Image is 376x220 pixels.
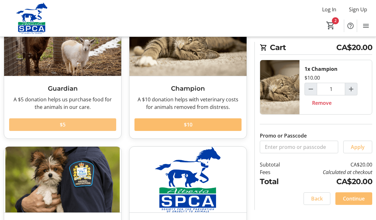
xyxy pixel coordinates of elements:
[60,121,66,128] span: $5
[9,118,116,131] button: $5
[345,83,357,95] button: Increment by one
[312,99,332,107] span: Remove
[292,161,372,168] td: CA$20.00
[260,161,292,168] td: Subtotal
[305,74,320,82] div: $10.00
[343,195,365,202] span: Continue
[260,176,292,187] td: Total
[336,42,372,53] span: CA$20.00
[304,192,330,205] button: Back
[129,147,247,212] img: Donate Another Amount
[134,118,242,131] button: $10
[317,4,341,14] button: Log In
[360,20,372,32] button: Menu
[4,147,121,212] img: Animal Hero
[351,143,365,151] span: Apply
[344,4,372,14] button: Sign Up
[9,84,116,93] h3: Guardian
[260,132,307,139] label: Promo or Passcode
[349,6,367,13] span: Sign Up
[260,141,338,153] input: Enter promo or passcode
[134,96,242,111] div: A $10 donation helps with veterinary costs for animals removed from distress.
[184,121,192,128] span: $10
[305,97,339,109] button: Remove
[343,141,372,153] button: Apply
[134,84,242,93] h3: Champion
[129,10,247,76] img: Champion
[344,20,357,32] button: Help
[4,10,121,76] img: Guardian
[305,65,338,73] div: 1x Champion
[317,83,345,95] input: Champion Quantity
[322,6,336,13] span: Log In
[292,168,372,176] td: Calculated at checkout
[260,42,372,55] h2: Cart
[4,3,60,34] img: Alberta SPCA's Logo
[311,195,323,202] span: Back
[260,60,299,114] img: Champion
[292,176,372,187] td: CA$20.00
[260,168,292,176] td: Fees
[335,192,372,205] button: Continue
[325,20,336,31] button: Cart
[9,96,116,111] div: A $5 donation helps us purchase food for the animals in our care.
[305,83,317,95] button: Decrement by one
